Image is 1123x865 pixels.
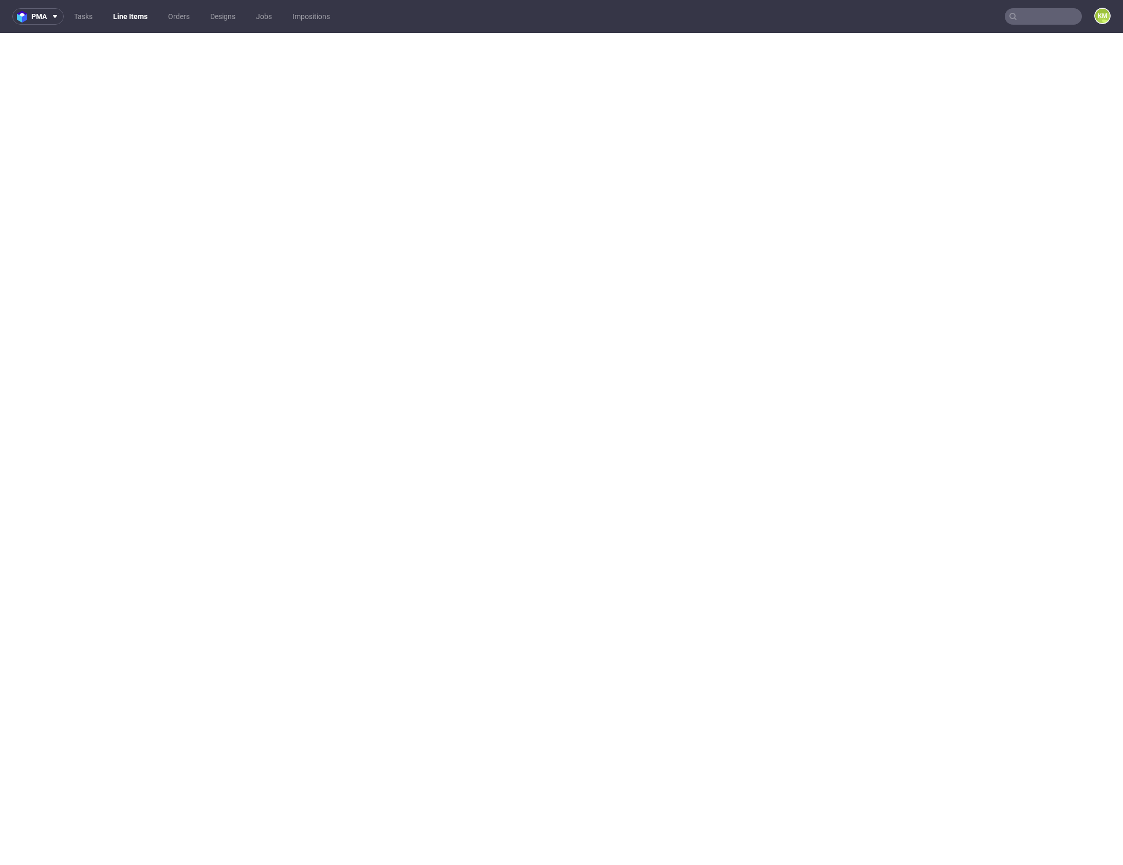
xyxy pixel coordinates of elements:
a: Tasks [68,8,99,25]
button: pma [12,8,64,25]
a: Orders [162,8,196,25]
a: Jobs [250,8,278,25]
img: logo [17,11,31,23]
a: Designs [204,8,242,25]
a: Impositions [286,8,336,25]
figcaption: KM [1095,9,1110,23]
a: Line Items [107,8,154,25]
span: pma [31,13,47,20]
